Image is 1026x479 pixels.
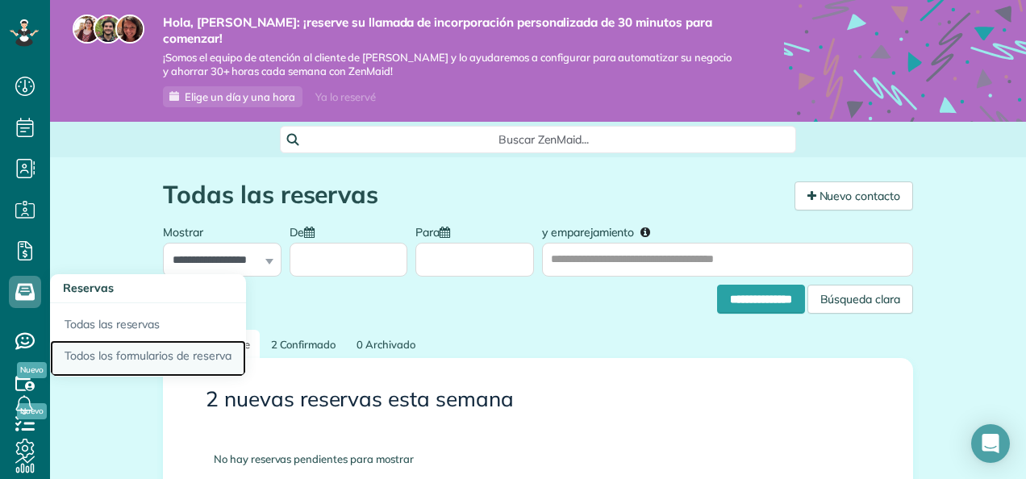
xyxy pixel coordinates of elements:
div: Ya lo reservé [306,87,386,107]
span: ¡Somos el equipo de atención al cliente de [PERSON_NAME] y lo ayudaremos a configurar para automa... [163,51,736,78]
h3: 2 nuevas reservas esta semana [206,388,870,411]
font: Nuevo contacto [820,189,900,203]
a: Nuevo contacto [795,181,913,210]
img: maria-72a9807cf96188c08ef61303f053569d2e2a8a1cde33d635c8a3ac13582a053d.jpg [73,15,102,44]
a: 2 Confirmado [261,330,346,360]
a: 0 Archivado [347,330,425,360]
h1: Todas las reservas [163,181,782,208]
font: Para [415,225,440,240]
strong: Hola, [PERSON_NAME]: ¡reserve su llamada de incorporación personalizada de 30 minutos para comenzar! [163,15,736,46]
a: Elige un día y una hora [163,86,302,107]
div: Búsqueda clara [807,285,913,314]
a: Todos los formularios de reserva [50,340,246,377]
img: michelle-19f622bdf1676172e81f8f8fba1fb50e276960ebfe0243fe18214015130c80e4.jpg [115,15,144,44]
div: Abra Intercom Messenger [971,424,1010,463]
a: Búsqueda clara [807,287,913,300]
img: jorge-587dff0eeaa6aab1f244e6dc62b8924c3b6ad411094392a53c71c6c4a576187d.jpg [94,15,123,44]
span: Nuevo [17,362,47,378]
a: Todas las reservas [50,303,246,340]
font: y emparejamiento [542,225,634,240]
span: Reservas [63,281,114,295]
span: Elige un día y una hora [185,90,295,103]
font: De [290,225,304,240]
